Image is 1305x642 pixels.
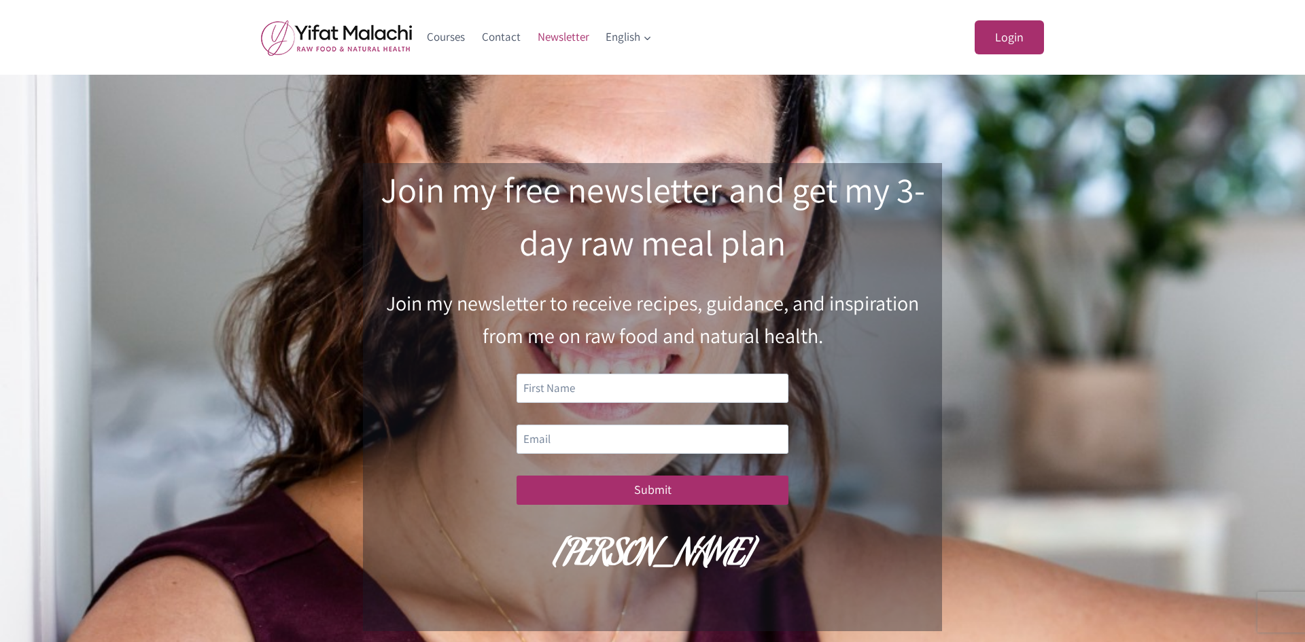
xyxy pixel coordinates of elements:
[975,20,1044,55] a: Login
[374,532,931,584] h2: [PERSON_NAME]
[517,374,788,403] input: First Name
[474,21,529,54] a: Contact
[419,21,661,54] nav: Primary
[597,21,661,54] a: English
[419,21,474,54] a: Courses
[606,28,652,46] span: English
[261,20,412,56] img: yifat_logo41_en.png
[517,425,788,454] input: Email
[529,21,597,54] a: Newsletter
[374,163,931,269] h2: Join my free newsletter and get my 3-day raw meal plan
[517,476,788,505] button: Submit
[374,287,931,352] p: Join my newsletter to receive recipes, guidance, and inspiration from me on raw food and natural ...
